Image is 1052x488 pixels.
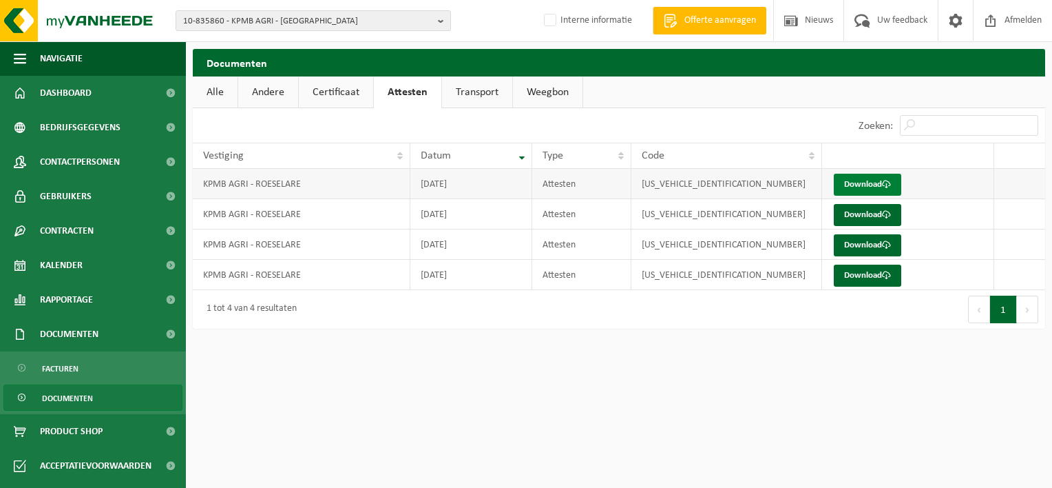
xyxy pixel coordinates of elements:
[631,199,822,230] td: [US_VEHICLE_IDENTIFICATION_NUMBER]
[631,230,822,260] td: [US_VEHICLE_IDENTIFICATION_NUMBER]
[3,355,182,381] a: Facturen
[410,169,532,199] td: [DATE]
[631,260,822,290] td: [US_VEHICLE_IDENTIFICATION_NUMBER]
[834,265,901,287] a: Download
[532,169,631,199] td: Attesten
[40,449,151,483] span: Acceptatievoorwaarden
[40,76,92,110] span: Dashboard
[834,174,901,196] a: Download
[42,356,78,382] span: Facturen
[193,230,410,260] td: KPMB AGRI - ROESELARE
[193,260,410,290] td: KPMB AGRI - ROESELARE
[990,296,1017,323] button: 1
[631,169,822,199] td: [US_VEHICLE_IDENTIFICATION_NUMBER]
[513,77,582,108] a: Weegbon
[410,199,532,230] td: [DATE]
[40,145,120,179] span: Contactpersonen
[40,214,94,248] span: Contracten
[238,77,298,108] a: Andere
[193,199,410,230] td: KPMB AGRI - ROESELARE
[40,283,93,317] span: Rapportage
[176,10,451,31] button: 10-835860 - KPMB AGRI - [GEOGRAPHIC_DATA]
[299,77,373,108] a: Certificaat
[532,260,631,290] td: Attesten
[40,248,83,283] span: Kalender
[193,77,238,108] a: Alle
[203,150,244,161] span: Vestiging
[859,121,893,132] label: Zoeken:
[541,10,632,31] label: Interne informatie
[193,169,410,199] td: KPMB AGRI - ROESELARE
[374,77,441,108] a: Attesten
[543,150,563,161] span: Type
[410,230,532,260] td: [DATE]
[40,317,98,352] span: Documenten
[40,414,103,449] span: Product Shop
[532,199,631,230] td: Attesten
[3,385,182,411] a: Documenten
[40,110,120,145] span: Bedrijfsgegevens
[653,7,766,34] a: Offerte aanvragen
[968,296,990,323] button: Previous
[421,150,451,161] span: Datum
[642,150,664,161] span: Code
[442,77,512,108] a: Transport
[193,49,1045,76] h2: Documenten
[183,11,432,32] span: 10-835860 - KPMB AGRI - [GEOGRAPHIC_DATA]
[532,230,631,260] td: Attesten
[834,204,901,226] a: Download
[200,297,297,322] div: 1 tot 4 van 4 resultaten
[834,234,901,256] a: Download
[40,179,92,214] span: Gebruikers
[681,14,759,28] span: Offerte aanvragen
[40,41,83,76] span: Navigatie
[410,260,532,290] td: [DATE]
[42,385,93,411] span: Documenten
[1017,296,1038,323] button: Next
